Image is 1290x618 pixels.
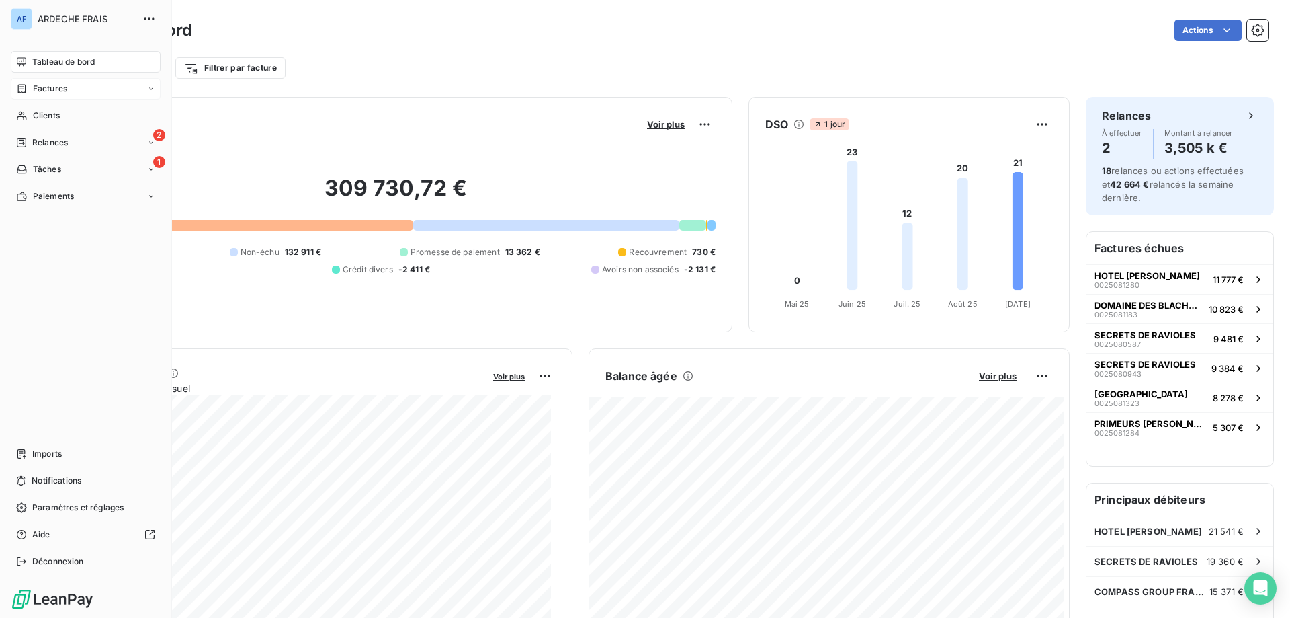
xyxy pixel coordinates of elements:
span: 5 307 € [1213,422,1244,433]
h6: Balance âgée [605,368,677,384]
div: Open Intercom Messenger [1244,572,1277,605]
span: Imports [32,448,62,460]
button: SECRETS DE RAVIOLES00250805879 481 € [1086,323,1273,353]
tspan: Juin 25 [838,299,866,309]
span: DOMAINE DES BLACHAS VALLON [1094,300,1203,311]
button: PRIMEURS [PERSON_NAME]00250812845 307 € [1086,412,1273,442]
span: Déconnexion [32,555,84,568]
button: HOTEL [PERSON_NAME]002508128011 777 € [1086,264,1273,294]
span: 13 362 € [505,246,540,258]
h4: 2 [1102,137,1142,159]
span: 132 911 € [285,246,321,258]
span: À effectuer [1102,129,1142,137]
span: 18 [1102,165,1111,176]
span: 2 [153,129,165,141]
span: 9 481 € [1213,334,1244,344]
span: 1 jour [810,118,849,130]
span: ARDECHE FRAIS [38,13,134,24]
span: 1 [153,156,165,168]
span: 19 360 € [1207,556,1244,567]
h6: Factures échues [1086,232,1273,264]
h2: 309 730,72 € [76,175,716,215]
span: Non-échu [241,246,279,258]
span: 8 278 € [1213,393,1244,403]
span: Crédit divers [343,264,393,276]
tspan: Août 25 [948,299,978,309]
span: 0025081280 [1094,281,1139,289]
button: SECRETS DE RAVIOLES00250809439 384 € [1086,353,1273,383]
span: Paramètres et réglages [32,502,124,514]
img: Logo LeanPay [11,588,94,610]
span: SECRETS DE RAVIOLES [1094,359,1196,370]
span: 0025080943 [1094,370,1142,378]
button: Voir plus [643,118,689,130]
span: Factures [33,83,67,95]
span: Clients [33,110,60,122]
span: Promesse de paiement [411,246,500,258]
span: Voir plus [493,372,525,381]
span: 730 € [692,246,716,258]
tspan: [DATE] [1005,299,1031,309]
span: Voir plus [979,371,1017,381]
span: Chiffre d'affaires mensuel [76,381,484,395]
tspan: Juil. 25 [894,299,920,309]
span: 10 823 € [1209,304,1244,315]
span: 0025080587 [1094,340,1141,348]
span: Paiements [33,190,74,202]
button: [GEOGRAPHIC_DATA]00250813238 278 € [1086,383,1273,412]
button: Actions [1174,20,1242,41]
button: Voir plus [975,370,1021,382]
span: 15 371 € [1209,586,1244,597]
h6: Principaux débiteurs [1086,484,1273,516]
span: HOTEL [PERSON_NAME] [1094,526,1202,537]
span: -2 411 € [398,264,430,276]
span: Relances [32,137,68,149]
span: 0025081183 [1094,311,1137,319]
button: DOMAINE DES BLACHAS VALLON002508118310 823 € [1086,294,1273,323]
span: HOTEL [PERSON_NAME] [1094,270,1200,281]
span: Tableau de bord [32,56,95,68]
span: COMPASS GROUP FRANCE ESSH -AL [1094,586,1209,597]
span: Avoirs non associés [602,264,679,276]
span: 11 777 € [1213,274,1244,285]
span: SECRETS DE RAVIOLES [1094,556,1198,567]
h6: Relances [1102,108,1151,124]
span: Recouvrement [629,246,687,258]
span: 42 664 € [1110,179,1149,190]
button: Filtrer par facture [175,57,286,79]
span: SECRETS DE RAVIOLES [1094,330,1196,340]
span: [GEOGRAPHIC_DATA] [1094,389,1188,399]
span: Aide [32,529,50,541]
span: Notifications [32,475,81,487]
span: relances ou actions effectuées et relancés la semaine dernière. [1102,165,1244,203]
h4: 3,505 k € [1164,137,1233,159]
span: 9 384 € [1211,363,1244,374]
span: 21 541 € [1209,526,1244,537]
span: 0025081323 [1094,399,1139,408]
a: Aide [11,524,161,545]
tspan: Mai 25 [785,299,810,309]
span: Voir plus [647,119,685,130]
span: 0025081284 [1094,429,1139,437]
span: Montant à relancer [1164,129,1233,137]
span: -2 131 € [684,264,716,276]
span: PRIMEURS [PERSON_NAME] [1094,418,1207,429]
h6: DSO [765,116,788,132]
div: AF [11,8,32,30]
button: Voir plus [489,370,529,382]
span: Tâches [33,163,61,176]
